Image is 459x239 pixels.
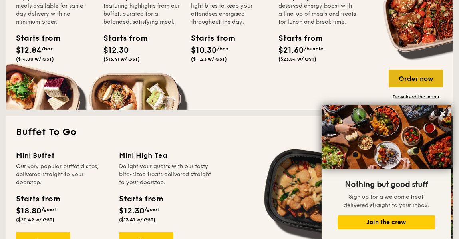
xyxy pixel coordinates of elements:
[16,206,42,216] span: $18.80
[16,56,54,62] span: ($14.00 w/ GST)
[119,163,213,187] div: Delight your guests with our tasty bite-sized treats delivered straight to your doorstep.
[436,107,449,120] button: Close
[278,56,316,62] span: ($23.54 w/ GST)
[16,32,52,44] div: Starts from
[145,207,160,212] span: /guest
[338,215,435,229] button: Join the crew
[389,94,443,100] a: Download the menu
[16,217,54,223] span: ($20.49 w/ GST)
[103,46,129,55] span: $12.30
[103,56,140,62] span: ($13.41 w/ GST)
[344,193,429,209] span: Sign up for a welcome treat delivered straight to your inbox.
[16,126,443,139] h2: Buffet To Go
[119,150,213,161] div: Mini High Tea
[322,105,451,169] img: DSC07876-Edit02-Large.jpeg
[42,46,53,52] span: /box
[389,70,443,87] div: Order now
[191,56,227,62] span: ($11.23 w/ GST)
[304,46,323,52] span: /bundle
[42,207,57,212] span: /guest
[16,193,60,205] div: Starts from
[278,46,304,55] span: $21.60
[278,32,314,44] div: Starts from
[119,217,155,223] span: ($13.41 w/ GST)
[16,46,42,55] span: $12.84
[16,163,109,187] div: Our very popular buffet dishes, delivered straight to your doorstep.
[16,150,109,161] div: Mini Buffet
[119,206,145,216] span: $12.30
[103,32,139,44] div: Starts from
[345,180,428,189] span: Nothing but good stuff
[191,32,227,44] div: Starts from
[119,193,163,205] div: Starts from
[217,46,229,52] span: /box
[191,46,217,55] span: $10.30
